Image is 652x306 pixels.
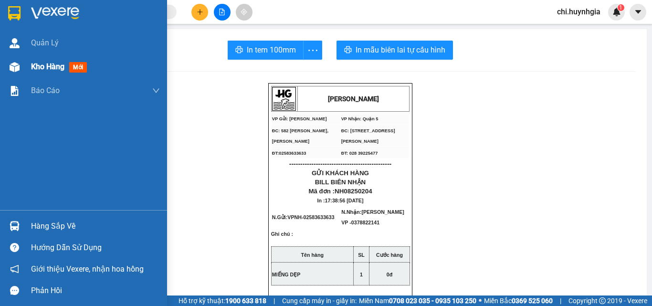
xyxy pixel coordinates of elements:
[599,297,606,304] span: copyright
[91,31,158,44] div: 0378822141
[10,286,19,295] span: message
[387,272,392,277] span: 0đ
[10,221,20,231] img: warehouse-icon
[272,128,328,144] span: ĐC: 582 [PERSON_NAME], [PERSON_NAME]
[512,297,553,305] strong: 0369 525 060
[10,243,19,252] span: question-circle
[214,4,231,21] button: file-add
[389,297,476,305] strong: 0708 023 035 - 0935 103 250
[272,214,335,220] span: N.Gửi:
[341,209,404,225] span: N.Nhận:
[359,295,476,306] span: Miền Nam
[8,41,84,54] div: 02583633633
[337,41,453,60] button: printerIn mẫu biên lai tự cấu hình
[358,252,365,258] strong: SL
[225,297,266,305] strong: 1900 633 818
[8,8,23,18] span: Gửi:
[228,41,304,60] button: printerIn tem 100mm
[31,241,160,255] div: Hướng dẫn sử dụng
[560,295,561,306] span: |
[341,116,379,121] span: VP Nhận: Quận 5
[191,4,208,21] button: plus
[273,295,275,306] span: |
[328,95,379,103] strong: [PERSON_NAME]
[31,284,160,298] div: Phản hồi
[341,151,378,156] span: ĐT: 028 39225477
[341,209,404,225] span: [PERSON_NAME] VP -
[317,198,364,203] span: In :
[31,37,59,49] span: Quản Lý
[303,214,334,220] span: 02583633633
[8,61,158,73] div: Tên hàng: MIẾNG DẸP ( : 1 )
[612,8,621,16] img: icon-new-feature
[289,160,391,168] span: ----------------------------------------------
[236,4,252,21] button: aim
[197,9,203,15] span: plus
[549,6,608,18] span: chi.huynhgia
[235,46,243,55] span: printer
[341,128,395,144] span: ĐC: [STREET_ADDRESS][PERSON_NAME]
[344,46,352,55] span: printer
[302,214,335,220] span: -
[282,295,357,306] span: Cung cấp máy in - giấy in:
[179,295,266,306] span: Hỗ trợ kỹ thuật:
[31,84,60,96] span: Báo cáo
[479,299,482,303] span: ⚪️
[484,295,553,306] span: Miền Bắc
[91,20,158,31] div: CHÚ Cang VP
[31,219,160,233] div: Hàng sắp về
[308,188,372,195] span: Mã đơn :
[619,4,622,11] span: 1
[91,8,158,20] div: Quận 5
[8,6,21,21] img: logo-vxr
[31,62,64,71] span: Kho hàng
[618,4,624,11] sup: 1
[10,62,20,72] img: warehouse-icon
[8,8,84,30] div: [PERSON_NAME]
[630,4,646,21] button: caret-down
[376,252,403,258] strong: Cước hàng
[325,198,364,203] span: 17:38:56 [DATE]
[304,44,322,56] span: more
[351,220,379,225] span: 0378822141
[356,44,445,56] span: In mẫu biên lai tự cấu hình
[360,272,363,277] span: 1
[272,116,327,121] span: VP Gửi: [PERSON_NAME]
[335,188,372,195] span: NH08250204
[303,41,322,60] button: more
[272,87,296,111] img: logo
[219,9,225,15] span: file-add
[271,231,293,244] span: Ghi chú :
[315,179,366,186] span: BILL BIÊN NHẬN
[634,8,642,16] span: caret-down
[301,252,324,258] strong: Tên hàng
[152,87,160,95] span: down
[287,214,302,220] span: VPNH
[91,9,114,19] span: Nhận:
[10,264,19,274] span: notification
[122,60,135,74] span: SL
[312,169,369,177] span: GỬI KHÁCH HÀNG
[8,30,84,41] div: VPNH
[241,9,247,15] span: aim
[10,86,20,96] img: solution-icon
[247,44,296,56] span: In tem 100mm
[69,62,87,73] span: mới
[31,263,144,275] span: Giới thiệu Vexere, nhận hoa hồng
[272,151,306,156] span: ĐT:02583633633
[10,38,20,48] img: warehouse-icon
[272,272,301,277] span: MIẾNG DẸP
